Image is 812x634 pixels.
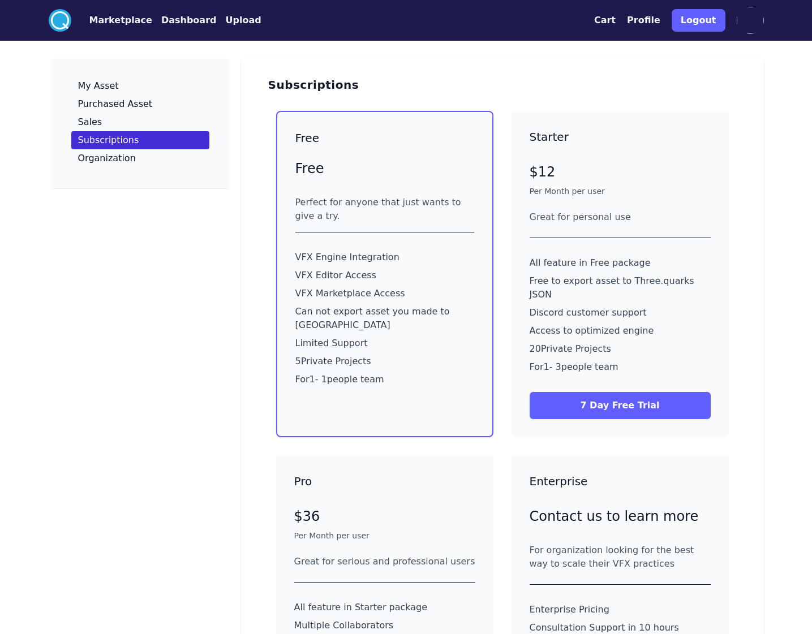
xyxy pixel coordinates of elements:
p: Free to export asset to Three.quarks JSON [530,274,711,301]
a: Purchased Asset [71,95,209,113]
p: All feature in Starter package [294,601,475,614]
div: Great for personal use [530,210,711,224]
button: Profile [627,14,660,27]
p: $36 [294,507,475,525]
p: Organization [78,154,136,163]
p: Free [295,159,474,178]
p: Contact us to learn more [530,507,711,525]
button: Upload [225,14,261,27]
p: Subscriptions [78,136,139,145]
p: $12 [530,163,711,181]
a: My Asset [71,77,209,95]
p: Enterprise Pricing [530,603,711,616]
p: All feature in Free package [530,256,711,270]
p: Purchased Asset [78,100,153,109]
button: Marketplace [89,14,152,27]
a: Subscriptions [71,131,209,149]
img: profile [737,7,764,34]
a: Dashboard [152,14,217,27]
p: Discord customer support [530,306,711,320]
a: Sales [71,113,209,131]
h3: Subscriptions [268,77,359,93]
a: Marketplace [71,14,152,27]
button: Cart [594,14,616,27]
p: Per Month per user [530,186,711,197]
p: 5 Private Projects [295,355,474,368]
p: Per Month per user [294,530,475,541]
p: Access to optimized engine [530,324,711,338]
p: Can not export asset you made to [GEOGRAPHIC_DATA] [295,305,474,332]
button: 7 Day Free Trial [530,392,711,419]
p: For 1 - 3 people team [530,360,711,374]
p: Multiple Collaborators [294,619,475,632]
h3: Free [295,130,474,146]
p: Sales [78,118,102,127]
p: For 1 - 1 people team [295,373,474,386]
p: 20 Private Projects [530,342,711,356]
p: Limited Support [295,337,474,350]
p: My Asset [78,81,119,90]
h3: Enterprise [530,473,711,489]
p: VFX Engine Integration [295,251,474,264]
div: Great for serious and professional users [294,555,475,568]
button: Logout [672,9,725,32]
h3: Pro [294,473,475,489]
div: For organization looking for the best way to scale their VFX practices [530,544,711,571]
a: Organization [71,149,209,167]
a: Logout [672,5,725,36]
p: VFX Marketplace Access [295,287,474,300]
h3: Starter [530,129,711,145]
div: Perfect for anyone that just wants to give a try. [295,196,474,223]
a: Upload [216,14,261,27]
button: Dashboard [161,14,217,27]
p: VFX Editor Access [295,269,474,282]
